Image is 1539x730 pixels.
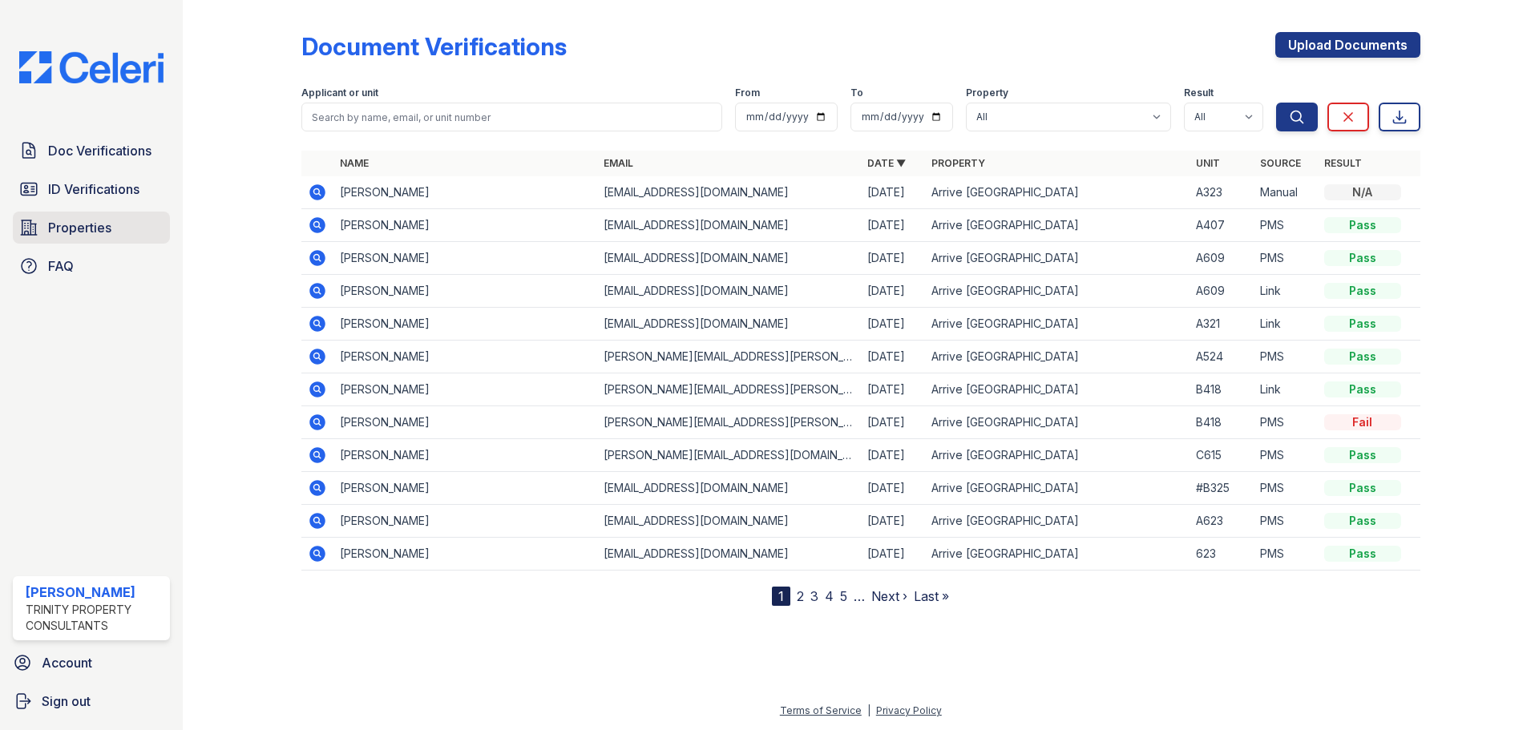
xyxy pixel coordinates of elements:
[1275,32,1420,58] a: Upload Documents
[1190,242,1254,275] td: A609
[925,209,1189,242] td: Arrive [GEOGRAPHIC_DATA]
[48,141,151,160] span: Doc Verifications
[925,308,1189,341] td: Arrive [GEOGRAPHIC_DATA]
[1254,341,1318,373] td: PMS
[1254,275,1318,308] td: Link
[914,588,949,604] a: Last »
[925,176,1189,209] td: Arrive [GEOGRAPHIC_DATA]
[48,256,74,276] span: FAQ
[1190,505,1254,538] td: A623
[925,505,1189,538] td: Arrive [GEOGRAPHIC_DATA]
[925,406,1189,439] td: Arrive [GEOGRAPHIC_DATA]
[861,538,925,571] td: [DATE]
[1190,406,1254,439] td: B418
[301,87,378,99] label: Applicant or unit
[597,472,861,505] td: [EMAIL_ADDRESS][DOMAIN_NAME]
[861,472,925,505] td: [DATE]
[301,32,567,61] div: Document Verifications
[597,505,861,538] td: [EMAIL_ADDRESS][DOMAIN_NAME]
[1254,439,1318,472] td: PMS
[810,588,818,604] a: 3
[1254,209,1318,242] td: PMS
[1324,546,1401,562] div: Pass
[1254,505,1318,538] td: PMS
[597,341,861,373] td: [PERSON_NAME][EMAIL_ADDRESS][PERSON_NAME][DOMAIN_NAME]
[861,373,925,406] td: [DATE]
[876,704,942,716] a: Privacy Policy
[1190,439,1254,472] td: C615
[13,173,170,205] a: ID Verifications
[925,341,1189,373] td: Arrive [GEOGRAPHIC_DATA]
[597,538,861,571] td: [EMAIL_ADDRESS][DOMAIN_NAME]
[333,406,597,439] td: [PERSON_NAME]
[333,275,597,308] td: [PERSON_NAME]
[604,157,633,169] a: Email
[6,647,176,679] a: Account
[597,308,861,341] td: [EMAIL_ADDRESS][DOMAIN_NAME]
[597,176,861,209] td: [EMAIL_ADDRESS][DOMAIN_NAME]
[1324,217,1401,233] div: Pass
[1324,480,1401,496] div: Pass
[13,250,170,282] a: FAQ
[1324,513,1401,529] div: Pass
[26,602,164,634] div: Trinity Property Consultants
[1190,373,1254,406] td: B418
[1184,87,1214,99] label: Result
[1254,308,1318,341] td: Link
[735,87,760,99] label: From
[1254,406,1318,439] td: PMS
[925,439,1189,472] td: Arrive [GEOGRAPHIC_DATA]
[1324,414,1401,430] div: Fail
[1196,157,1220,169] a: Unit
[925,472,1189,505] td: Arrive [GEOGRAPHIC_DATA]
[861,439,925,472] td: [DATE]
[597,242,861,275] td: [EMAIL_ADDRESS][DOMAIN_NAME]
[340,157,369,169] a: Name
[333,538,597,571] td: [PERSON_NAME]
[861,176,925,209] td: [DATE]
[1324,447,1401,463] div: Pass
[1324,349,1401,365] div: Pass
[6,51,176,83] img: CE_Logo_Blue-a8612792a0a2168367f1c8372b55b34899dd931a85d93a1a3d3e32e68fde9ad4.png
[333,472,597,505] td: [PERSON_NAME]
[850,87,863,99] label: To
[48,179,139,199] span: ID Verifications
[1190,538,1254,571] td: 623
[333,308,597,341] td: [PERSON_NAME]
[861,505,925,538] td: [DATE]
[13,212,170,244] a: Properties
[861,341,925,373] td: [DATE]
[26,583,164,602] div: [PERSON_NAME]
[1254,472,1318,505] td: PMS
[6,685,176,717] a: Sign out
[1324,157,1362,169] a: Result
[1260,157,1301,169] a: Source
[13,135,170,167] a: Doc Verifications
[931,157,985,169] a: Property
[1254,176,1318,209] td: Manual
[1190,209,1254,242] td: A407
[840,588,847,604] a: 5
[772,587,790,606] div: 1
[966,87,1008,99] label: Property
[825,588,834,604] a: 4
[1324,184,1401,200] div: N/A
[597,373,861,406] td: [PERSON_NAME][EMAIL_ADDRESS][PERSON_NAME][DOMAIN_NAME]
[333,505,597,538] td: [PERSON_NAME]
[597,439,861,472] td: [PERSON_NAME][EMAIL_ADDRESS][DOMAIN_NAME]
[42,692,91,711] span: Sign out
[867,704,870,716] div: |
[1324,250,1401,266] div: Pass
[333,209,597,242] td: [PERSON_NAME]
[333,373,597,406] td: [PERSON_NAME]
[780,704,862,716] a: Terms of Service
[871,588,907,604] a: Next ›
[854,587,865,606] span: …
[597,209,861,242] td: [EMAIL_ADDRESS][DOMAIN_NAME]
[925,373,1189,406] td: Arrive [GEOGRAPHIC_DATA]
[1324,283,1401,299] div: Pass
[861,242,925,275] td: [DATE]
[861,209,925,242] td: [DATE]
[1190,341,1254,373] td: A524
